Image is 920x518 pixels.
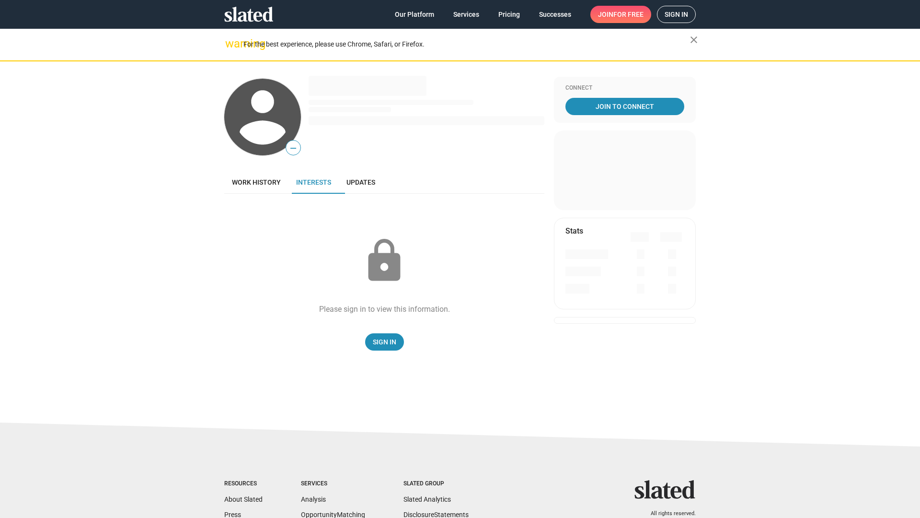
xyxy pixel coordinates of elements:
[539,6,571,23] span: Successes
[565,226,583,236] mat-card-title: Stats
[301,495,326,503] a: Analysis
[590,6,651,23] a: Joinfor free
[565,98,684,115] a: Join To Connect
[446,6,487,23] a: Services
[598,6,644,23] span: Join
[339,171,383,194] a: Updates
[387,6,442,23] a: Our Platform
[665,6,688,23] span: Sign in
[296,178,331,186] span: Interests
[286,142,300,154] span: —
[373,333,396,351] span: Sign In
[613,6,644,23] span: for free
[360,237,408,285] mat-icon: lock
[453,6,479,23] span: Services
[565,84,684,92] div: Connect
[365,333,404,351] a: Sign In
[288,171,339,194] a: Interests
[243,38,690,51] div: For the best experience, please use Chrome, Safari, or Firefox.
[224,495,263,503] a: About Slated
[224,480,263,488] div: Resources
[491,6,528,23] a: Pricing
[232,178,281,186] span: Work history
[688,34,700,46] mat-icon: close
[403,495,451,503] a: Slated Analytics
[225,38,237,49] mat-icon: warning
[657,6,696,23] a: Sign in
[346,178,375,186] span: Updates
[301,480,365,488] div: Services
[319,304,450,314] div: Please sign in to view this information.
[395,6,434,23] span: Our Platform
[567,98,682,115] span: Join To Connect
[224,171,288,194] a: Work history
[531,6,579,23] a: Successes
[403,480,469,488] div: Slated Group
[498,6,520,23] span: Pricing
